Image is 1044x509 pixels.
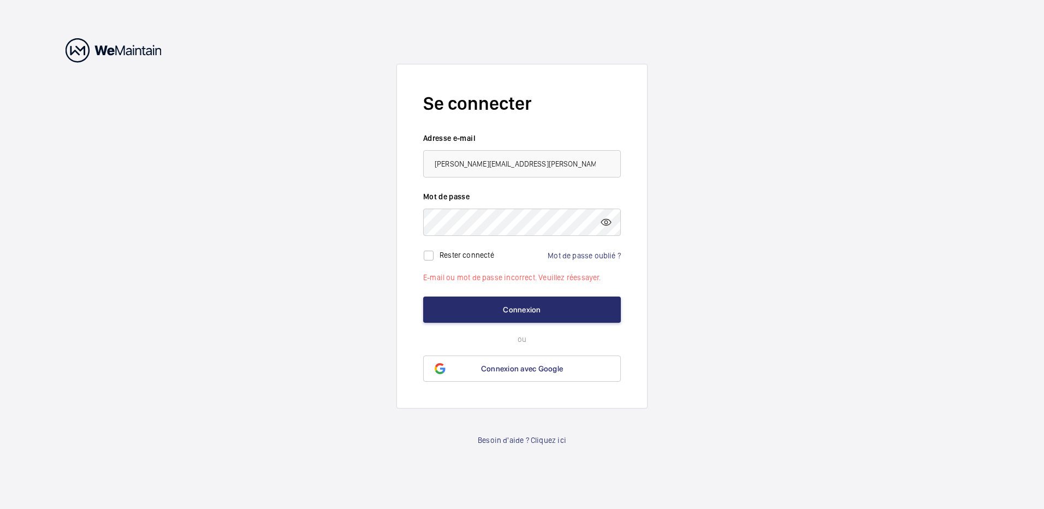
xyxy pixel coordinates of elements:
[423,150,621,177] input: Votre adresse e-mail
[423,91,621,116] h2: Se connecter
[423,133,621,144] label: Adresse e-mail
[478,435,566,446] a: Besoin d'aide ? Cliquez ici
[548,251,621,260] a: Mot de passe oublié ?
[423,191,621,202] label: Mot de passe
[423,334,621,345] p: ou
[423,272,621,283] p: E-mail ou mot de passe incorrect. Veuillez réessayer.
[481,364,563,373] span: Connexion avec Google
[440,250,494,259] label: Rester connecté
[423,297,621,323] button: Connexion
